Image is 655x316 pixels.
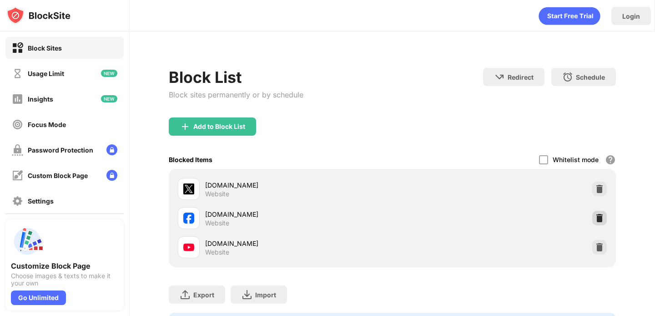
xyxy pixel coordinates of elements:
img: settings-off.svg [12,195,23,207]
img: favicons [183,183,194,194]
img: favicons [183,213,194,224]
div: [DOMAIN_NAME] [205,239,392,248]
img: lock-menu.svg [106,144,117,155]
div: Settings [28,197,54,205]
div: Custom Block Page [28,172,88,179]
div: Password Protection [28,146,93,154]
div: Login [622,12,640,20]
div: Focus Mode [28,121,66,128]
img: new-icon.svg [101,70,117,77]
div: [DOMAIN_NAME] [205,180,392,190]
div: Usage Limit [28,70,64,77]
img: logo-blocksite.svg [6,6,71,25]
div: Block Sites [28,44,62,52]
div: Block List [169,68,303,87]
img: customize-block-page-off.svg [12,170,23,181]
div: Customize Block Page [11,261,118,270]
img: push-custom-page.svg [11,225,44,258]
div: animation [539,7,600,25]
div: Redirect [508,73,534,81]
div: [DOMAIN_NAME] [205,209,392,219]
div: Website [205,219,229,227]
img: new-icon.svg [101,95,117,102]
img: block-on.svg [12,42,23,54]
div: Block sites permanently or by schedule [169,90,303,99]
div: Schedule [576,73,605,81]
div: Blocked Items [169,156,212,163]
div: Go Unlimited [11,291,66,305]
img: favicons [183,242,194,253]
div: Website [205,248,229,256]
div: Website [205,190,229,198]
div: Whitelist mode [553,156,599,163]
div: Add to Block List [193,123,245,130]
img: insights-off.svg [12,93,23,105]
img: password-protection-off.svg [12,144,23,156]
div: Import [255,291,276,299]
img: lock-menu.svg [106,170,117,181]
div: Insights [28,95,53,103]
div: Choose images & texts to make it your own [11,272,118,287]
img: focus-off.svg [12,119,23,130]
img: time-usage-off.svg [12,68,23,79]
div: Export [193,291,214,299]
